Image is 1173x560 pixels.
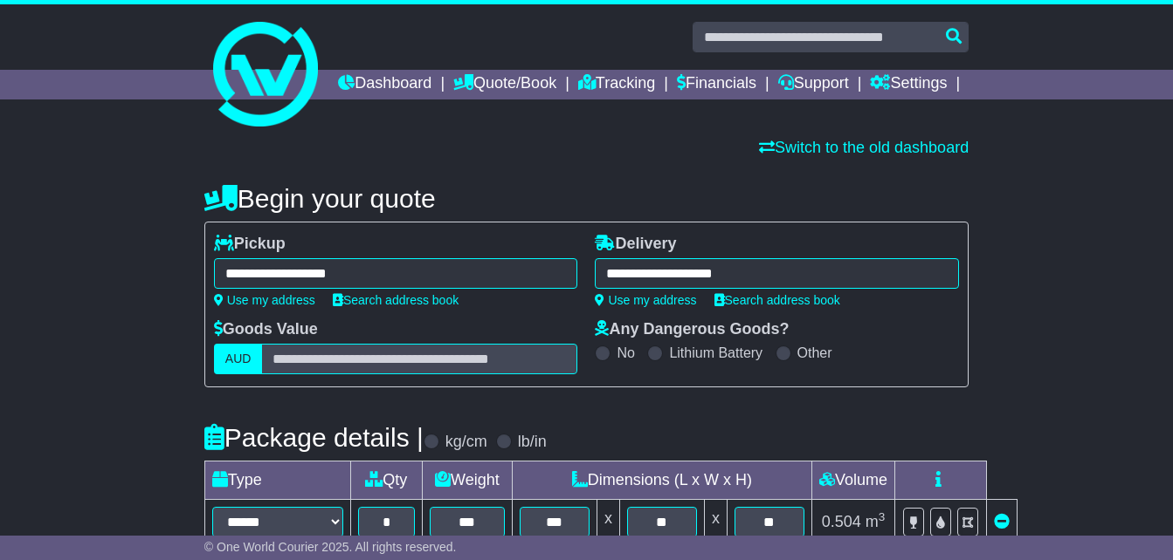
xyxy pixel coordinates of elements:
a: Support [778,70,849,99]
span: © One World Courier 2025. All rights reserved. [204,540,457,554]
span: m [866,513,886,530]
label: Goods Value [214,320,318,339]
label: AUD [214,344,263,374]
td: Volume [811,461,894,500]
label: Other [797,345,832,361]
td: Dimensions (L x W x H) [512,461,811,500]
label: Pickup [214,235,286,254]
a: Settings [870,70,947,99]
h4: Begin your quote [204,184,969,213]
a: Remove this item [994,513,1010,530]
td: Qty [350,461,422,500]
label: No [617,345,634,361]
label: Any Dangerous Goods? [595,320,789,339]
td: x [597,500,619,545]
label: Delivery [595,235,676,254]
a: Dashboard [338,70,431,99]
td: Type [204,461,350,500]
a: Switch to the old dashboard [759,139,969,156]
label: kg/cm [445,433,487,452]
td: x [704,500,727,545]
span: 0.504 [822,513,861,530]
label: Lithium Battery [669,345,762,361]
a: Quote/Book [453,70,556,99]
label: lb/in [518,433,547,452]
a: Use my address [214,293,315,307]
h4: Package details | [204,423,424,452]
a: Use my address [595,293,696,307]
a: Financials [677,70,756,99]
sup: 3 [879,510,886,523]
a: Tracking [578,70,655,99]
a: Search address book [714,293,840,307]
a: Search address book [333,293,459,307]
td: Weight [422,461,512,500]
